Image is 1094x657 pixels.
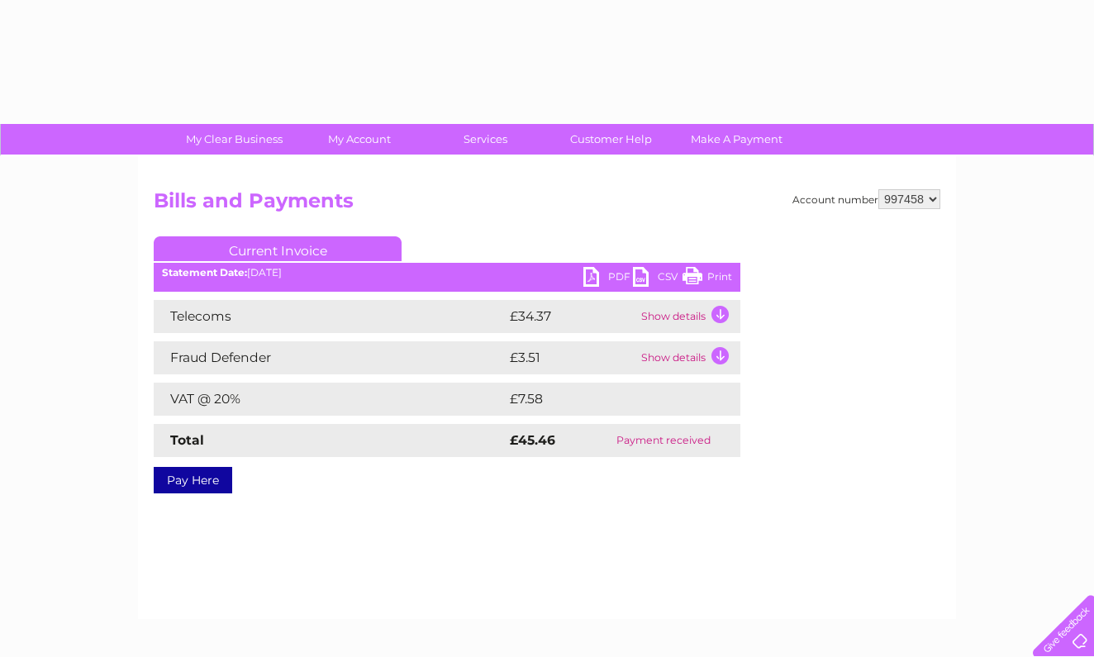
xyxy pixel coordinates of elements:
[166,124,302,155] a: My Clear Business
[506,341,637,374] td: £3.51
[587,424,740,457] td: Payment received
[154,467,232,493] a: Pay Here
[543,124,679,155] a: Customer Help
[162,266,247,279] b: Statement Date:
[154,383,506,416] td: VAT @ 20%
[637,341,740,374] td: Show details
[583,267,633,291] a: PDF
[683,267,732,291] a: Print
[633,267,683,291] a: CSV
[154,300,506,333] td: Telecoms
[154,189,940,221] h2: Bills and Payments
[637,300,740,333] td: Show details
[668,124,805,155] a: Make A Payment
[417,124,554,155] a: Services
[154,341,506,374] td: Fraud Defender
[154,267,740,279] div: [DATE]
[292,124,428,155] a: My Account
[792,189,940,209] div: Account number
[506,300,637,333] td: £34.37
[506,383,702,416] td: £7.58
[510,432,555,448] strong: £45.46
[154,236,402,261] a: Current Invoice
[170,432,204,448] strong: Total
